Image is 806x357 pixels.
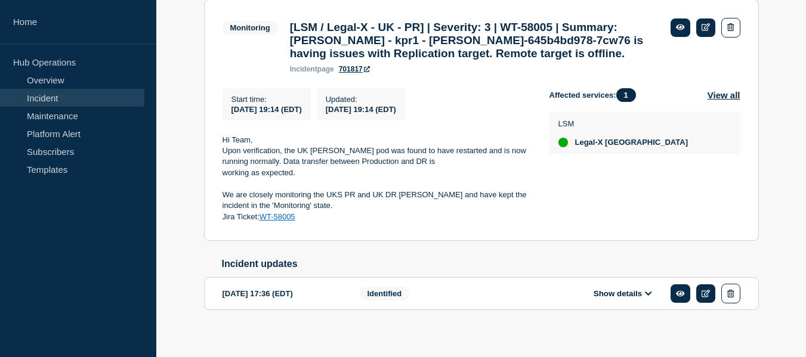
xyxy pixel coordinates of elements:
h2: Incident updates [222,259,759,269]
button: Show details [590,288,656,299]
p: LSM [558,119,688,128]
span: Legal-X [GEOGRAPHIC_DATA] [575,138,688,147]
p: We are closely monitoring the UKS PR and UK DR [PERSON_NAME] and have kept the incident in the 'M... [223,190,530,212]
div: up [558,138,568,147]
div: [DATE] 19:14 (EDT) [326,104,396,114]
p: Hi Team, [223,135,530,145]
span: [DATE] 19:14 (EDT) [231,105,302,114]
p: Start time : [231,95,302,104]
span: Monitoring [223,21,278,35]
p: Upon verification, the UK [PERSON_NAME] pod was found to have restarted and is now running normal... [223,145,530,167]
span: incident [290,65,317,73]
a: 701817 [339,65,370,73]
p: Jira Ticket: [223,212,530,222]
button: View all [708,88,740,102]
div: [DATE] 17:36 (EDT) [223,284,342,303]
span: 1 [616,88,636,102]
h3: [LSM / Legal-X - UK - PR] | Severity: 3 | WT-58005 | Summary: [PERSON_NAME] - kpr1 - [PERSON_NAME... [290,21,659,60]
span: Affected services: [549,88,642,102]
p: Updated : [326,95,396,104]
p: page [290,65,334,73]
span: Identified [360,287,410,300]
p: working as expected. [223,167,530,178]
a: WT-58005 [260,212,295,221]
